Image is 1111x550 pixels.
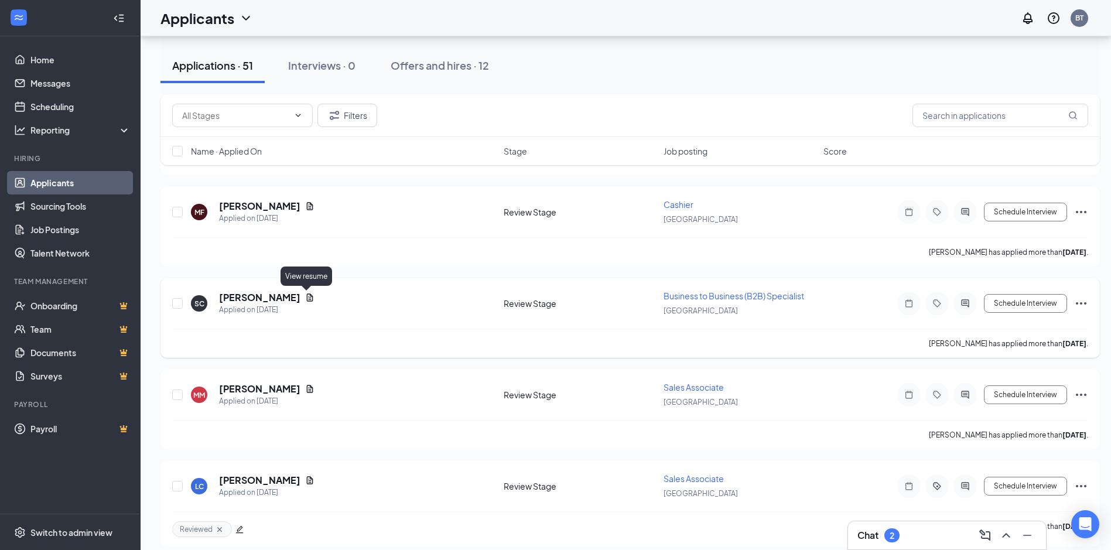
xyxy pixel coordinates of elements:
[219,395,315,407] div: Applied on [DATE]
[664,199,693,210] span: Cashier
[930,299,944,308] svg: Tag
[194,207,204,217] div: MF
[1074,479,1088,493] svg: Ellipses
[305,293,315,302] svg: Document
[30,294,131,317] a: OnboardingCrown
[664,291,804,301] span: Business to Business (B2B) Specialist
[504,145,527,157] span: Stage
[1062,248,1086,257] b: [DATE]
[984,294,1067,313] button: Schedule Interview
[219,487,315,498] div: Applied on [DATE]
[664,145,707,157] span: Job posting
[504,480,657,492] div: Review Stage
[281,267,332,286] div: View resume
[215,525,224,534] svg: Cross
[14,124,26,136] svg: Analysis
[504,298,657,309] div: Review Stage
[194,299,204,309] div: SC
[1071,510,1099,538] div: Open Intercom Messenger
[912,104,1088,127] input: Search in applications
[664,473,724,484] span: Sales Associate
[976,526,994,545] button: ComposeMessage
[902,207,916,217] svg: Note
[890,531,894,541] div: 2
[219,291,300,304] h5: [PERSON_NAME]
[823,145,847,157] span: Score
[30,527,112,538] div: Switch to admin view
[930,207,944,217] svg: Tag
[30,341,131,364] a: DocumentsCrown
[958,481,972,491] svg: ActiveChat
[1062,522,1086,531] b: [DATE]
[239,11,253,25] svg: ChevronDown
[219,213,315,224] div: Applied on [DATE]
[857,529,878,542] h3: Chat
[902,299,916,308] svg: Note
[14,527,26,538] svg: Settings
[219,304,315,316] div: Applied on [DATE]
[113,12,125,24] svg: Collapse
[172,58,253,73] div: Applications · 51
[1021,11,1035,25] svg: Notifications
[930,481,944,491] svg: ActiveTag
[160,8,234,28] h1: Applicants
[929,247,1088,257] p: [PERSON_NAME] has applied more than .
[1062,431,1086,439] b: [DATE]
[1062,339,1086,348] b: [DATE]
[978,528,992,542] svg: ComposeMessage
[664,215,738,224] span: [GEOGRAPHIC_DATA]
[984,477,1067,496] button: Schedule Interview
[664,398,738,406] span: [GEOGRAPHIC_DATA]
[930,390,944,399] svg: Tag
[327,108,341,122] svg: Filter
[902,390,916,399] svg: Note
[391,58,489,73] div: Offers and hires · 12
[30,124,131,136] div: Reporting
[504,389,657,401] div: Review Stage
[305,201,315,211] svg: Document
[984,385,1067,404] button: Schedule Interview
[288,58,355,73] div: Interviews · 0
[30,317,131,341] a: TeamCrown
[1074,205,1088,219] svg: Ellipses
[1068,111,1078,120] svg: MagnifyingGlass
[305,384,315,394] svg: Document
[30,95,131,118] a: Scheduling
[999,528,1013,542] svg: ChevronUp
[958,390,972,399] svg: ActiveChat
[219,382,300,395] h5: [PERSON_NAME]
[14,153,128,163] div: Hiring
[235,525,244,534] span: edit
[293,111,303,120] svg: ChevronDown
[219,474,300,487] h5: [PERSON_NAME]
[664,489,738,498] span: [GEOGRAPHIC_DATA]
[1075,13,1083,23] div: BT
[305,476,315,485] svg: Document
[984,203,1067,221] button: Schedule Interview
[1047,11,1061,25] svg: QuestionInfo
[14,276,128,286] div: Team Management
[13,12,25,23] svg: WorkstreamLogo
[929,430,1088,440] p: [PERSON_NAME] has applied more than .
[30,71,131,95] a: Messages
[191,145,262,157] span: Name · Applied On
[195,481,204,491] div: LC
[30,218,131,241] a: Job Postings
[997,526,1016,545] button: ChevronUp
[180,524,213,534] span: Reviewed
[30,417,131,440] a: PayrollCrown
[14,399,128,409] div: Payroll
[30,364,131,388] a: SurveysCrown
[1020,528,1034,542] svg: Minimize
[182,109,289,122] input: All Stages
[958,299,972,308] svg: ActiveChat
[317,104,377,127] button: Filter Filters
[30,48,131,71] a: Home
[958,207,972,217] svg: ActiveChat
[929,339,1088,349] p: [PERSON_NAME] has applied more than .
[664,306,738,315] span: [GEOGRAPHIC_DATA]
[1074,388,1088,402] svg: Ellipses
[1074,296,1088,310] svg: Ellipses
[219,200,300,213] h5: [PERSON_NAME]
[1018,526,1037,545] button: Minimize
